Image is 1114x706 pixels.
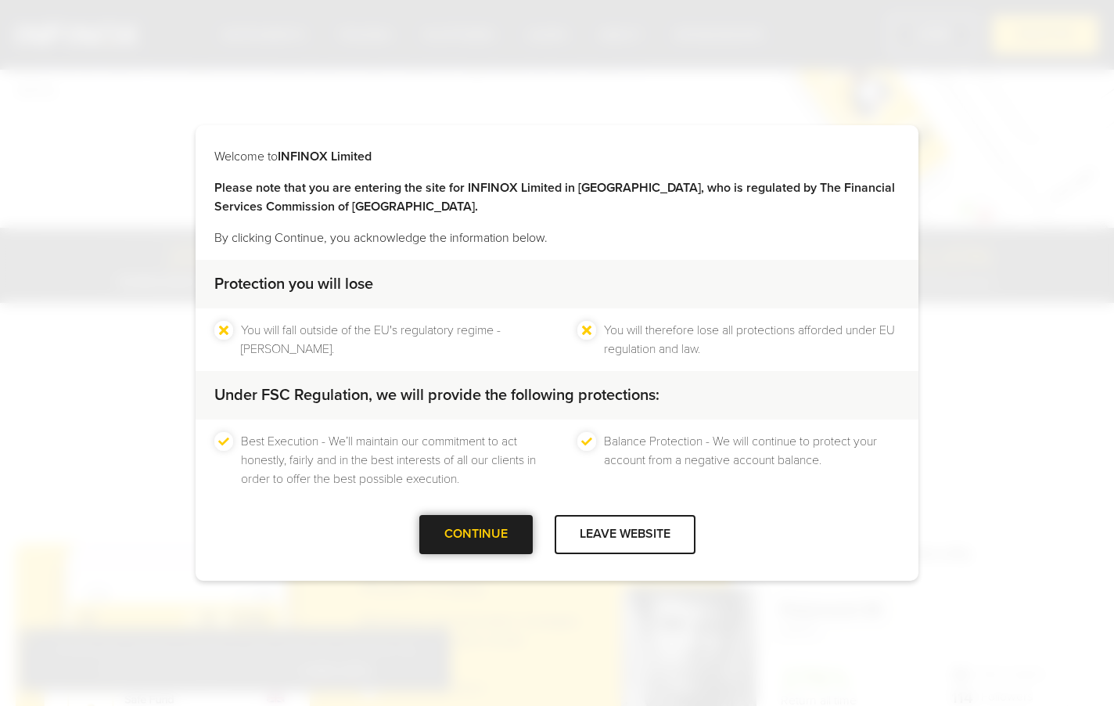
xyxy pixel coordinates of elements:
[419,515,533,553] div: CONTINUE
[241,432,537,488] li: Best Execution - We’ll maintain our commitment to act honestly, fairly and in the best interests ...
[214,275,373,294] strong: Protection you will lose
[604,432,900,488] li: Balance Protection - We will continue to protect your account from a negative account balance.
[278,149,372,164] strong: INFINOX Limited
[555,515,695,553] div: LEAVE WEBSITE
[241,321,537,358] li: You will fall outside of the EU's regulatory regime - [PERSON_NAME].
[604,321,900,358] li: You will therefore lose all protections afforded under EU regulation and law.
[214,180,895,214] strong: Please note that you are entering the site for INFINOX Limited in [GEOGRAPHIC_DATA], who is regul...
[214,386,659,405] strong: Under FSC Regulation, we will provide the following protections:
[214,229,900,247] p: By clicking Continue, you acknowledge the information below.
[214,147,900,166] p: Welcome to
